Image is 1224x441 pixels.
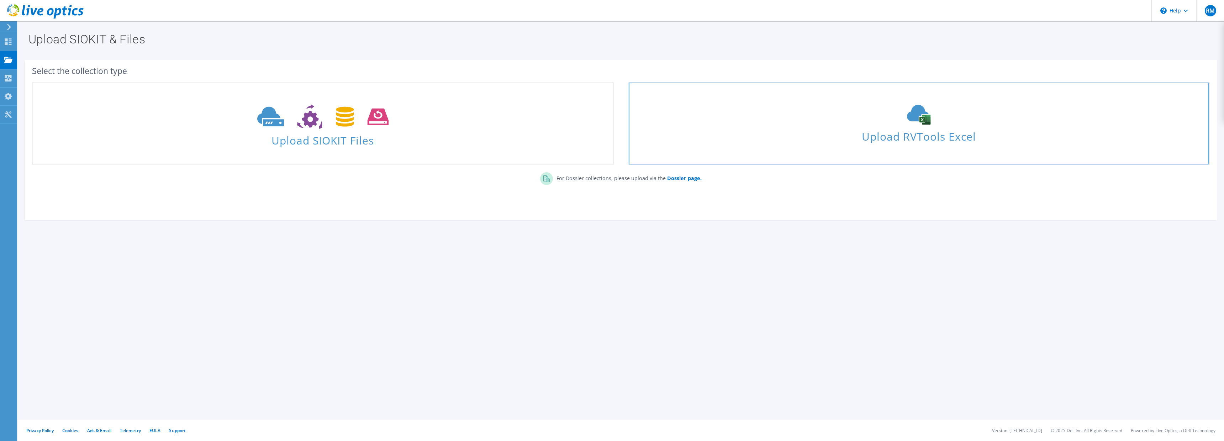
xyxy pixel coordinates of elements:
[32,67,1210,75] div: Select the collection type
[1160,7,1167,14] svg: \n
[1051,427,1122,434] li: © 2025 Dell Inc. All Rights Reserved
[992,427,1042,434] li: Version: [TECHNICAL_ID]
[1205,5,1216,16] span: RM
[169,427,186,434] a: Support
[667,175,702,182] b: Dossier page.
[87,427,111,434] a: Ads & Email
[28,33,1210,45] h1: Upload SIOKIT & Files
[33,131,613,146] span: Upload SIOKIT Files
[628,82,1210,165] a: Upload RVTools Excel
[1131,427,1215,434] li: Powered by Live Optics, a Dell Technology
[120,427,141,434] a: Telemetry
[629,127,1209,142] span: Upload RVTools Excel
[553,172,702,182] p: For Dossier collections, please upload via the
[26,427,54,434] a: Privacy Policy
[666,175,702,182] a: Dossier page.
[149,427,160,434] a: EULA
[32,82,614,165] a: Upload SIOKIT Files
[62,427,79,434] a: Cookies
